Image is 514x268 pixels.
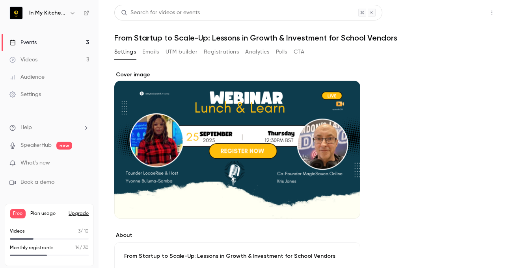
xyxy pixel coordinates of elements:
label: About [114,231,360,239]
p: From Startup to Scale-Up: Lessons in Growth & Investment for School Vendors [124,252,350,260]
label: Cover image [114,71,360,79]
div: Search for videos or events [121,9,200,17]
h6: In My Kitchen With [PERSON_NAME] [29,9,66,17]
button: Upgrade [69,211,89,217]
h1: From Startup to Scale-Up: Lessons in Growth & Investment for School Vendors [114,33,498,43]
span: Book a demo [20,178,54,187]
div: Audience [9,73,45,81]
div: Events [9,39,37,46]
span: 14 [75,246,80,250]
button: Analytics [245,46,270,58]
span: Plan usage [30,211,64,217]
p: Monthly registrants [10,244,54,251]
img: In My Kitchen With Yvonne [10,7,22,19]
span: What's new [20,159,50,167]
section: Cover image [114,71,360,219]
button: Settings [114,46,136,58]
div: Videos [9,56,37,64]
span: new [56,142,72,150]
button: Polls [276,46,287,58]
button: Registrations [204,46,239,58]
li: help-dropdown-opener [9,124,89,132]
div: Settings [9,91,41,98]
span: Free [10,209,26,218]
p: Videos [10,228,25,235]
span: 3 [78,229,80,234]
p: / 10 [78,228,89,235]
button: CTA [294,46,304,58]
p: / 30 [75,244,89,251]
button: UTM builder [166,46,197,58]
button: Share [448,5,479,20]
iframe: Noticeable Trigger [80,160,89,167]
span: Help [20,124,32,132]
button: Emails [142,46,159,58]
a: SpeakerHub [20,141,52,150]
